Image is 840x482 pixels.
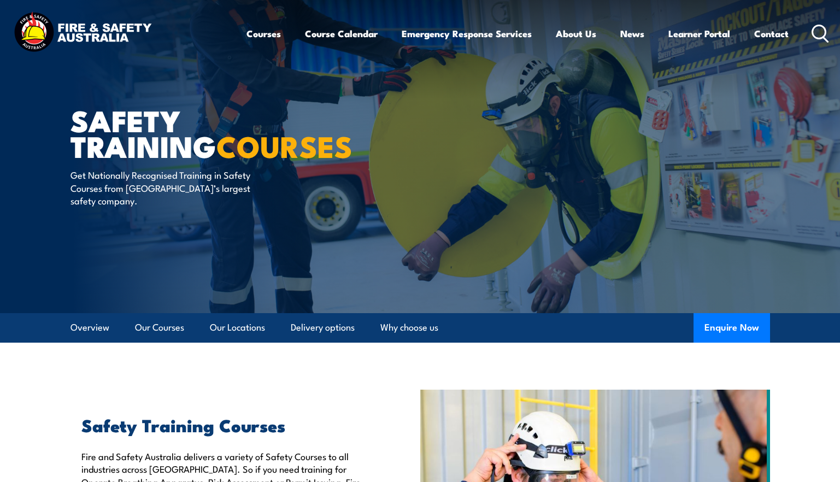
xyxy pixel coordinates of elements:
[668,19,730,48] a: Learner Portal
[380,313,438,342] a: Why choose us
[694,313,770,343] button: Enquire Now
[556,19,596,48] a: About Us
[291,313,355,342] a: Delivery options
[135,313,184,342] a: Our Courses
[216,122,353,168] strong: COURSES
[71,107,340,158] h1: Safety Training
[71,168,270,207] p: Get Nationally Recognised Training in Safety Courses from [GEOGRAPHIC_DATA]’s largest safety comp...
[210,313,265,342] a: Our Locations
[620,19,644,48] a: News
[246,19,281,48] a: Courses
[81,417,370,432] h2: Safety Training Courses
[71,313,109,342] a: Overview
[754,19,789,48] a: Contact
[305,19,378,48] a: Course Calendar
[402,19,532,48] a: Emergency Response Services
